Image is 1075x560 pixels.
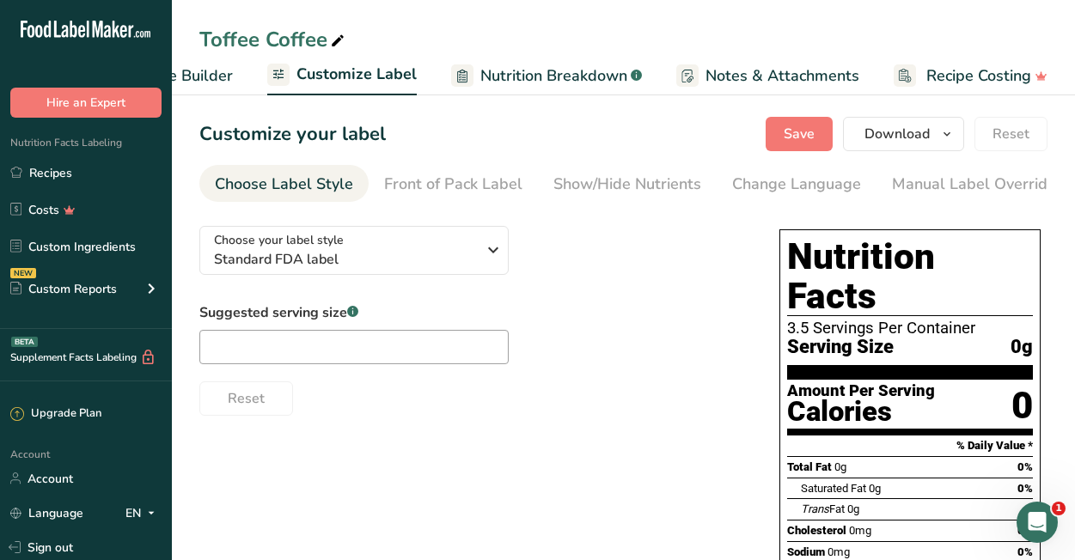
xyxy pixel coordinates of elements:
[35,345,288,381] div: How to Print Your Labels & Choose the Right Printer
[834,460,846,473] span: 0g
[25,388,319,438] div: How Subscription Upgrades Work on [DOMAIN_NAME]
[801,502,845,515] span: Fat
[35,216,287,234] div: Send us a message
[228,388,265,409] span: Reset
[10,280,117,298] div: Custom Reports
[869,482,881,495] span: 0g
[787,460,832,473] span: Total Fat
[17,202,327,249] div: Send us a message
[130,64,233,88] span: Recipe Builder
[23,445,62,457] span: Home
[787,237,1033,316] h1: Nutrition Facts
[284,445,317,457] span: News
[258,402,344,471] button: News
[10,268,36,278] div: NEW
[215,173,353,196] div: Choose Label Style
[787,320,1033,337] div: 3.5 Servings Per Container
[892,173,1056,196] div: Manual Label Override
[1011,337,1033,358] span: 0g
[199,381,293,416] button: Reset
[217,27,251,62] img: Profile image for Rana
[214,231,344,249] span: Choose your label style
[34,151,309,180] p: How can we help?
[172,402,258,471] button: Help
[787,435,1033,456] section: % Daily Value *
[267,55,417,96] a: Customize Label
[35,274,139,292] span: Search for help
[35,313,288,332] div: Hire an Expert Services
[201,445,229,457] span: Help
[11,337,38,347] div: BETA
[894,57,1048,95] a: Recipe Costing
[828,545,850,558] span: 0mg
[480,64,627,88] span: Nutrition Breakdown
[1052,502,1066,515] span: 1
[1017,545,1033,558] span: 0%
[843,117,964,151] button: Download
[787,337,894,358] span: Serving Size
[451,57,642,95] a: Nutrition Breakdown
[10,498,83,528] a: Language
[199,120,386,149] h1: Customize your label
[10,405,101,423] div: Upgrade Plan
[296,27,327,58] div: Close
[34,122,309,151] p: Hi [PERSON_NAME]
[784,124,815,144] span: Save
[553,173,701,196] div: Show/Hide Nutrients
[249,27,284,62] img: Profile image for Rachelle
[25,307,319,338] div: Hire an Expert Services
[801,482,866,495] span: Saturated Fat
[787,545,825,558] span: Sodium
[926,64,1031,88] span: Recipe Costing
[1017,482,1033,495] span: 0%
[25,338,319,388] div: How to Print Your Labels & Choose the Right Printer
[214,249,476,270] span: Standard FDA label
[974,117,1048,151] button: Reset
[100,445,159,457] span: Messages
[199,24,348,55] div: Toffee Coffee
[993,124,1029,144] span: Reset
[384,173,522,196] div: Front of Pack Label
[184,27,218,62] img: Profile image for Aya
[787,383,935,399] div: Amount Per Serving
[199,226,509,275] button: Choose your label style Standard FDA label
[787,524,846,537] span: Cholesterol
[801,502,829,515] i: Trans
[10,88,162,118] button: Hire an Expert
[732,173,861,196] div: Change Language
[766,117,833,151] button: Save
[864,124,930,144] span: Download
[1017,460,1033,473] span: 0%
[849,524,871,537] span: 0mg
[296,63,417,86] span: Customize Label
[787,399,935,424] div: Calories
[1017,502,1058,543] iframe: Intercom live chat
[34,39,150,54] img: logo
[35,395,288,431] div: How Subscription Upgrades Work on [DOMAIN_NAME]
[86,402,172,471] button: Messages
[125,502,162,523] div: EN
[847,502,859,515] span: 0g
[199,302,509,323] label: Suggested serving size
[705,64,859,88] span: Notes & Attachments
[25,265,319,300] button: Search for help
[1011,383,1033,429] div: 0
[676,57,859,95] a: Notes & Attachments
